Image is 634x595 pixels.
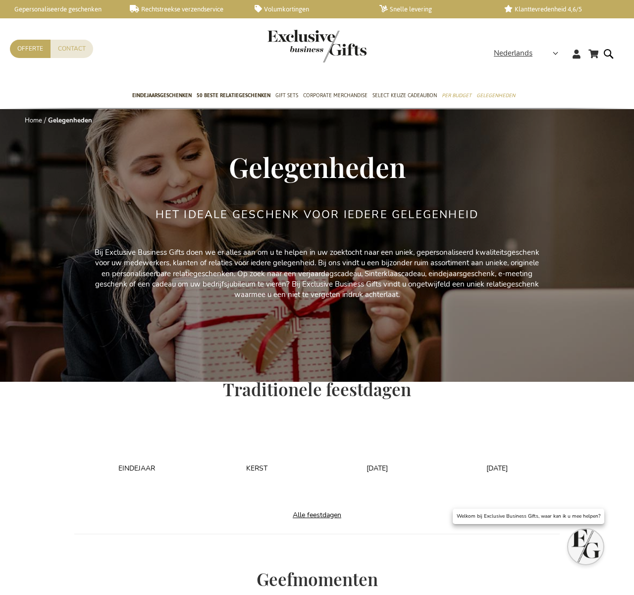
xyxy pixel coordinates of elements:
a: Gift Sets [275,84,298,109]
a: Select Keuze Cadeaubon [372,84,437,109]
span: Gelegenheden [229,148,406,185]
a: Contact [51,40,93,58]
h2: Traditionele feestdagen [74,380,560,399]
a: 50 beste relatiegeschenken [197,84,270,109]
a: Alle feestdagen [283,503,351,527]
a: Offerte [10,40,51,58]
a: Eid al-Fitr [440,424,555,459]
a: Snelle levering [379,5,488,13]
span: Nederlands [494,48,532,59]
span: Select Keuze Cadeaubon [372,90,437,101]
span: Per Budget [442,90,472,101]
span: 50 beste relatiegeschenken [197,90,270,101]
a: Volumkortingen [255,5,364,13]
a: Christmas Gift [200,424,315,459]
div: Kerst [210,464,305,474]
a: Gifts For The Wine Lover [79,424,195,459]
img: Exclusive Business gifts logo [267,30,367,62]
a: Klanttevredenheid 4,6/5 [504,5,613,13]
div: [DATE] [450,464,545,474]
h2: Het ideale geschenk voor iedere gelegenheid [156,209,479,221]
a: store logo [267,30,317,62]
span: Corporate Merchandise [303,90,368,101]
div: [DATE] [329,464,425,474]
a: Home [25,116,42,125]
a: Rechtstreekse verzendservice [130,5,239,13]
a: St Nicholas Gifts [319,424,435,459]
p: Bij Exclusive Business Gifts doen we er alles aan om u te helpen in uw zoektocht naar een uniek, ... [94,247,540,300]
span: Gift Sets [275,90,298,101]
a: Corporate Merchandise [303,84,368,109]
a: Gepersonaliseerde geschenken [5,5,114,13]
a: Gelegenheden [476,84,515,109]
span: Gelegenheden [476,90,515,101]
strong: Gelegenheden [48,116,92,125]
h2: Geefmomenten [74,570,560,589]
a: Eindejaarsgeschenken [132,84,192,109]
span: Eindejaarsgeschenken [132,90,192,101]
div: Eindejaar [89,464,185,474]
a: Per Budget [442,84,472,109]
